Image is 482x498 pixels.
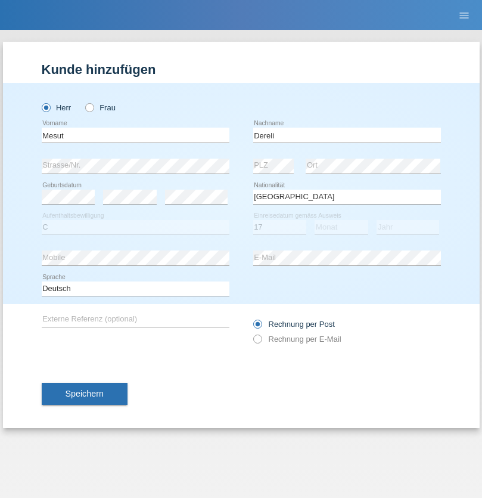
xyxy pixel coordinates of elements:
button: Speichern [42,383,128,406]
label: Frau [85,103,116,112]
h1: Kunde hinzufügen [42,62,441,77]
input: Rechnung per Post [253,320,261,335]
label: Herr [42,103,71,112]
input: Herr [42,103,49,111]
a: menu [452,11,476,18]
input: Rechnung per E-Mail [253,335,261,349]
label: Rechnung per Post [253,320,335,329]
input: Frau [85,103,93,111]
span: Speichern [66,389,104,398]
label: Rechnung per E-Mail [253,335,341,344]
i: menu [458,10,470,21]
